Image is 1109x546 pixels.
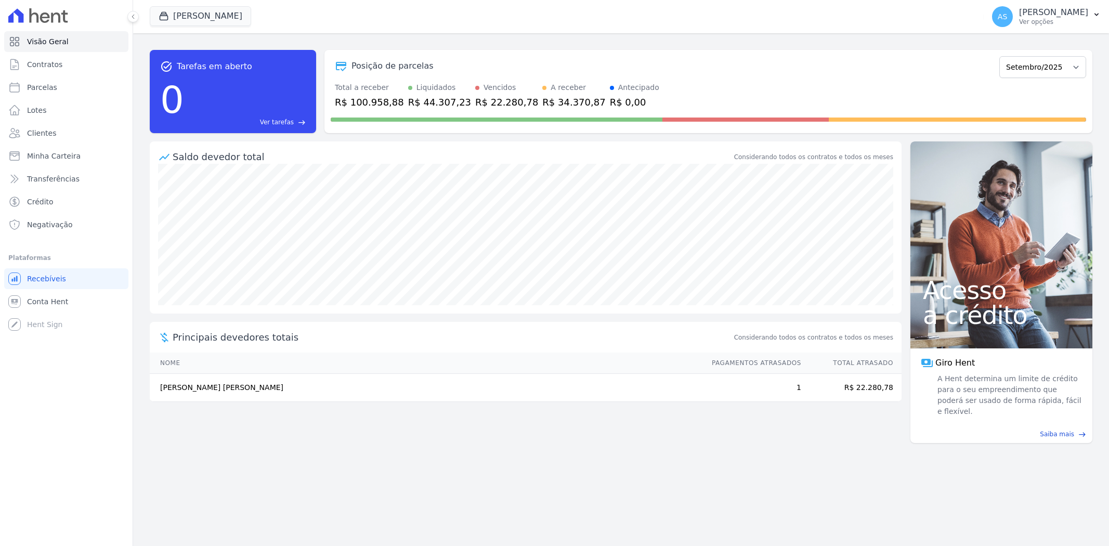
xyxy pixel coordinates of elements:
td: [PERSON_NAME] [PERSON_NAME] [150,374,702,402]
p: [PERSON_NAME] [1019,7,1088,18]
th: Nome [150,353,702,374]
div: R$ 100.958,88 [335,95,404,109]
div: Liquidados [416,82,456,93]
th: Pagamentos Atrasados [702,353,802,374]
span: Lotes [27,105,47,115]
a: Clientes [4,123,128,144]
span: Ver tarefas [260,118,294,127]
button: AS [PERSON_NAME] Ver opções [984,2,1109,31]
div: Considerando todos os contratos e todos os meses [734,152,893,162]
span: Clientes [27,128,56,138]
span: Parcelas [27,82,57,93]
a: Recebíveis [4,268,128,289]
span: east [298,119,306,126]
p: Ver opções [1019,18,1088,26]
th: Total Atrasado [802,353,902,374]
div: R$ 0,00 [610,95,659,109]
div: Saldo devedor total [173,150,732,164]
a: Transferências [4,168,128,189]
div: Total a receber [335,82,404,93]
span: a crédito [923,303,1080,328]
span: east [1078,431,1086,438]
a: Visão Geral [4,31,128,52]
div: Posição de parcelas [351,60,434,72]
div: Plataformas [8,252,124,264]
span: Minha Carteira [27,151,81,161]
span: Transferências [27,174,80,184]
a: Conta Hent [4,291,128,312]
span: Tarefas em aberto [177,60,252,73]
span: AS [998,13,1007,20]
span: Negativação [27,219,73,230]
div: A receber [551,82,586,93]
span: Recebíveis [27,274,66,284]
span: A Hent determina um limite de crédito para o seu empreendimento que poderá ser usado de forma ráp... [935,373,1082,417]
div: R$ 44.307,23 [408,95,471,109]
div: R$ 34.370,87 [542,95,605,109]
a: Negativação [4,214,128,235]
span: Saiba mais [1040,430,1074,439]
a: Minha Carteira [4,146,128,166]
span: Contratos [27,59,62,70]
a: Lotes [4,100,128,121]
span: Considerando todos os contratos e todos os meses [734,333,893,342]
a: Ver tarefas east [188,118,306,127]
div: Antecipado [618,82,659,93]
span: task_alt [160,60,173,73]
div: Vencidos [484,82,516,93]
span: Principais devedores totais [173,330,732,344]
td: 1 [702,374,802,402]
button: [PERSON_NAME] [150,6,251,26]
div: R$ 22.280,78 [475,95,538,109]
a: Contratos [4,54,128,75]
span: Visão Geral [27,36,69,47]
span: Giro Hent [935,357,975,369]
span: Conta Hent [27,296,68,307]
span: Acesso [923,278,1080,303]
td: R$ 22.280,78 [802,374,902,402]
a: Crédito [4,191,128,212]
a: Parcelas [4,77,128,98]
span: Crédito [27,197,54,207]
div: 0 [160,73,184,127]
a: Saiba mais east [917,430,1086,439]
